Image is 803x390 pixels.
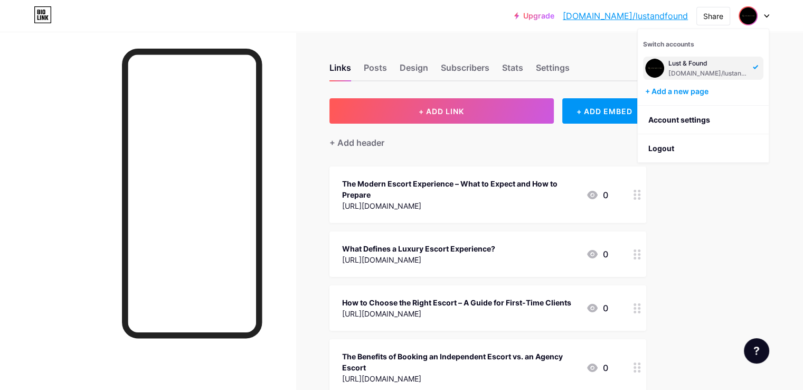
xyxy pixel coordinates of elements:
span: + ADD LINK [419,107,464,116]
span: Switch accounts [643,40,694,48]
div: Stats [502,61,523,80]
button: + ADD LINK [329,98,554,124]
div: Subscribers [441,61,489,80]
img: lustandfound [740,7,757,24]
div: [URL][DOMAIN_NAME] [342,308,571,319]
div: Share [703,11,723,22]
div: + Add a new page [645,86,763,97]
div: + Add header [329,136,384,149]
img: lustandfound [645,59,664,78]
div: Links [329,61,351,80]
div: 0 [586,189,608,201]
div: The Benefits of Booking an Independent Escort vs. an Agency Escort [342,351,578,373]
div: [URL][DOMAIN_NAME] [342,200,578,211]
div: 0 [586,361,608,374]
a: Account settings [638,106,769,134]
div: How to Choose the Right Escort – A Guide for First-Time Clients [342,297,571,308]
div: [DOMAIN_NAME]/lustandfound [668,69,750,78]
div: + ADD EMBED [562,98,646,124]
div: What Defines a Luxury Escort Experience? [342,243,495,254]
div: Lust & Found [668,59,750,68]
a: [DOMAIN_NAME]/lustandfound [563,10,688,22]
div: [URL][DOMAIN_NAME] [342,373,578,384]
div: The Modern Escort Experience – What to Expect and How to Prepare [342,178,578,200]
div: 0 [586,248,608,261]
div: Design [400,61,428,80]
div: Posts [364,61,387,80]
div: [URL][DOMAIN_NAME] [342,254,495,265]
div: 0 [586,302,608,314]
a: Upgrade [514,12,554,20]
div: Settings [536,61,570,80]
li: Logout [638,134,769,163]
